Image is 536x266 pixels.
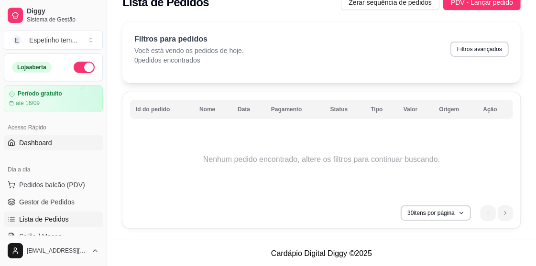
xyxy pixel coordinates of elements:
[477,100,513,119] th: Ação
[19,232,62,241] span: Salão / Mesas
[433,100,477,119] th: Origem
[194,100,232,119] th: Nome
[4,120,103,135] div: Acesso Rápido
[325,100,365,119] th: Status
[265,100,325,119] th: Pagamento
[12,35,22,45] span: E
[19,214,69,224] span: Lista de Pedidos
[4,85,103,112] a: Período gratuitoaté 16/09
[476,201,518,225] nav: pagination navigation
[232,100,265,119] th: Data
[4,162,103,177] div: Dia a dia
[74,62,95,73] button: Alterar Status
[27,16,99,23] span: Sistema de Gestão
[134,33,244,45] p: Filtros para pedidos
[4,135,103,150] a: Dashboard
[19,138,52,148] span: Dashboard
[450,42,509,57] button: Filtros avançados
[19,197,75,207] span: Gestor de Pedidos
[398,100,433,119] th: Valor
[27,247,88,255] span: [EMAIL_ADDRESS][DOMAIN_NAME]
[16,99,40,107] article: até 16/09
[365,100,398,119] th: Tipo
[4,31,103,50] button: Select a team
[134,46,244,55] p: Você está vendo os pedidos de hoje.
[134,55,244,65] p: 0 pedidos encontrados
[4,177,103,192] button: Pedidos balcão (PDV)
[401,205,471,221] button: 30itens por página
[4,239,103,262] button: [EMAIL_ADDRESS][DOMAIN_NAME]
[29,35,77,45] div: Espetinho tem ...
[27,7,99,16] span: Diggy
[4,229,103,244] a: Salão / Mesas
[4,4,103,27] a: DiggySistema de Gestão
[130,100,194,119] th: Id do pedido
[130,121,513,198] td: Nenhum pedido encontrado, altere os filtros para continuar buscando.
[19,180,85,190] span: Pedidos balcão (PDV)
[498,205,513,221] li: next page button
[18,90,62,97] article: Período gratuito
[4,194,103,210] a: Gestor de Pedidos
[4,212,103,227] a: Lista de Pedidos
[12,62,52,73] div: Loja aberta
